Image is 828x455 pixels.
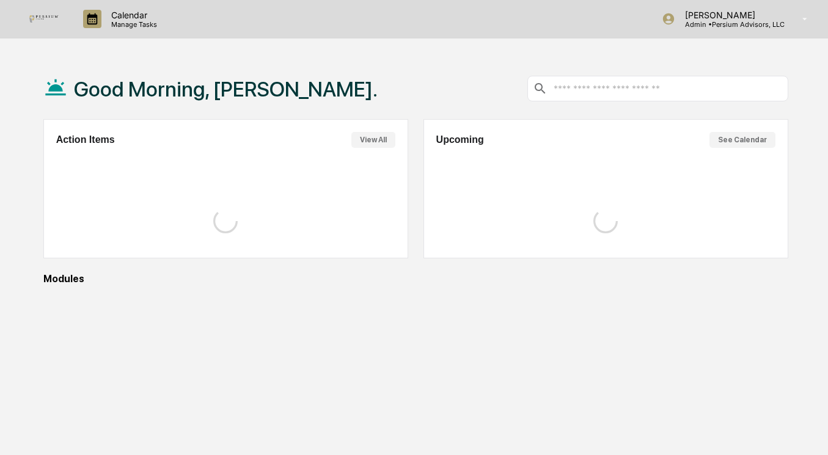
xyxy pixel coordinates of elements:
p: Calendar [101,10,163,20]
h2: Upcoming [436,134,484,145]
h1: Good Morning, [PERSON_NAME]. [74,77,378,101]
p: [PERSON_NAME] [675,10,785,20]
img: logo [29,15,59,23]
h2: Action Items [56,134,115,145]
div: Modules [43,273,789,285]
p: Manage Tasks [101,20,163,29]
button: See Calendar [709,132,775,148]
p: Admin • Persium Advisors, LLC [675,20,785,29]
button: View All [351,132,395,148]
